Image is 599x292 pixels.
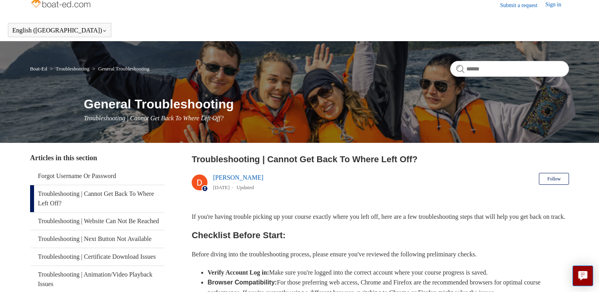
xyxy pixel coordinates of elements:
li: General Troubleshooting [91,66,149,72]
li: Updated [236,184,254,190]
a: Troubleshooting | Certificate Download Issues [30,248,165,265]
input: Search [450,61,569,77]
span: Articles in this section [30,154,97,162]
a: General Troubleshooting [98,66,150,72]
p: If you're having trouble picking up your course exactly where you left off, here are a few troubl... [192,212,569,222]
h1: General Troubleshooting [84,95,569,114]
button: Live chat [572,265,593,286]
button: Follow Article [539,173,569,185]
strong: Verify Account Log in: [207,269,269,276]
a: [PERSON_NAME] [213,174,263,181]
li: Boat-Ed [30,66,49,72]
span: Troubleshooting | Cannot Get Back To Where Left Off? [84,115,224,121]
a: Boat-Ed [30,66,47,72]
h2: Checklist Before Start: [192,228,569,242]
a: Sign in [545,0,569,10]
strong: Browser Compatibility: [207,279,277,286]
a: Troubleshooting | Next Button Not Available [30,230,165,248]
a: Troubleshooting | Website Can Not Be Reached [30,212,165,230]
a: Submit a request [500,1,545,9]
button: English ([GEOGRAPHIC_DATA]) [12,27,107,34]
a: Troubleshooting | Cannot Get Back To Where Left Off? [30,185,165,212]
a: Forgot Username Or Password [30,167,165,185]
li: Make sure you're logged into the correct account where your course progress is saved. [207,267,569,278]
li: Troubleshooting [48,66,91,72]
h2: Troubleshooting | Cannot Get Back To Where Left Off? [192,153,569,166]
p: Before diving into the troubleshooting process, please ensure you've reviewed the following preli... [192,249,569,260]
time: 05/14/2024, 13:31 [213,184,230,190]
a: Troubleshooting [56,66,89,72]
